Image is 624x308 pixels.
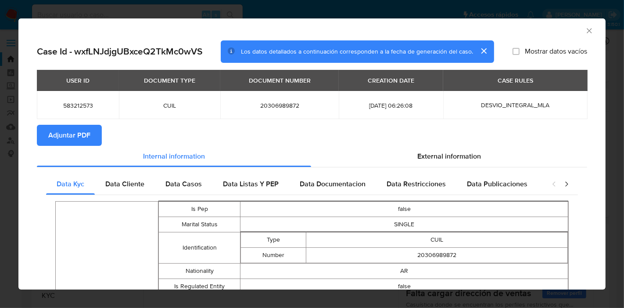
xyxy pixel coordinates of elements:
td: SINGLE [240,217,568,232]
span: Data Restricciones [387,179,446,189]
td: Number [241,247,306,263]
div: CASE RULES [492,73,538,88]
span: 20306989872 [231,101,328,109]
span: Mostrar datos vacíos [525,47,587,56]
div: Detailed info [37,146,587,167]
span: Data Listas Y PEP [223,179,279,189]
td: AR [240,263,568,279]
span: [DATE] 06:26:08 [349,101,432,109]
span: Adjuntar PDF [48,126,90,145]
div: DOCUMENT NUMBER [244,73,316,88]
span: External information [417,151,481,161]
h2: Case Id - wxfLNJdjgUBxceQ2TkMc0wVS [37,46,202,57]
span: Data Kyc [57,179,84,189]
td: Is Regulated Entity [158,279,240,294]
span: Data Casos [165,179,202,189]
td: Type [241,232,306,247]
span: Data Documentacion [300,179,366,189]
td: CUIL [306,232,568,247]
span: Data Publicaciones [467,179,527,189]
div: DOCUMENT TYPE [139,73,201,88]
td: 20306989872 [306,247,568,263]
td: Is Pep [158,201,240,217]
input: Mostrar datos vacíos [513,48,520,55]
button: cerrar [473,40,494,62]
span: DESVIO_INTEGRAL_MLA [481,101,549,109]
td: false [240,201,568,217]
td: Nationality [158,263,240,279]
td: false [240,279,568,294]
div: Detailed internal info [46,174,543,195]
div: closure-recommendation-modal [18,18,606,290]
button: Cerrar ventana [585,26,593,34]
td: Marital Status [158,217,240,232]
div: CREATION DATE [362,73,420,88]
span: Data Cliente [105,179,144,189]
span: Internal information [143,151,205,161]
span: 583212573 [47,101,108,109]
td: Identification [158,232,240,263]
button: Adjuntar PDF [37,125,102,146]
span: CUIL [129,101,210,109]
span: Los datos detallados a continuación corresponden a la fecha de generación del caso. [241,47,473,56]
div: USER ID [61,73,95,88]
